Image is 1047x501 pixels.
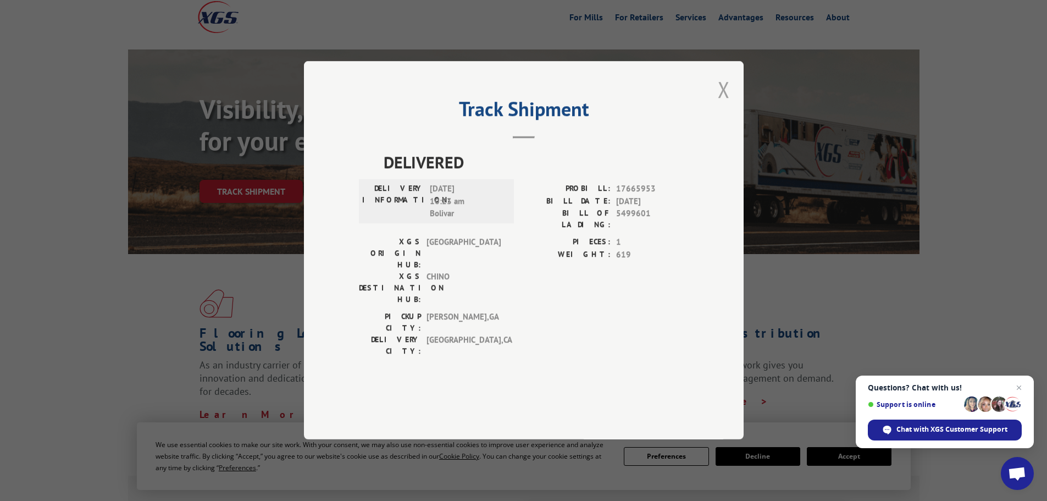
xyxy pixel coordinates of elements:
[524,208,611,231] label: BILL OF LADING:
[524,183,611,196] label: PROBILL:
[426,311,501,334] span: [PERSON_NAME] , GA
[430,183,504,221] span: [DATE] 10:23 am Bolivar
[1001,457,1034,490] div: Open chat
[359,311,421,334] label: PICKUP CITY:
[616,195,689,208] span: [DATE]
[896,425,1007,434] span: Chat with XGS Customer Support
[426,334,501,357] span: [GEOGRAPHIC_DATA] , CA
[359,271,421,306] label: XGS DESTINATION HUB:
[426,236,501,271] span: [GEOGRAPHIC_DATA]
[524,236,611,249] label: PIECES:
[868,420,1022,441] div: Chat with XGS Customer Support
[718,75,730,104] button: Close modal
[1012,381,1026,394] span: Close chat
[426,271,501,306] span: CHINO
[362,183,424,221] label: DELIVERY INFORMATION:
[359,236,421,271] label: XGS ORIGIN HUB:
[524,195,611,208] label: BILL DATE:
[384,150,689,175] span: DELIVERED
[524,249,611,261] label: WEIGHT:
[616,236,689,249] span: 1
[616,183,689,196] span: 17665953
[359,334,421,357] label: DELIVERY CITY:
[868,383,1022,392] span: Questions? Chat with us!
[616,249,689,261] span: 619
[868,400,960,409] span: Support is online
[359,101,689,122] h2: Track Shipment
[616,208,689,231] span: 5499601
